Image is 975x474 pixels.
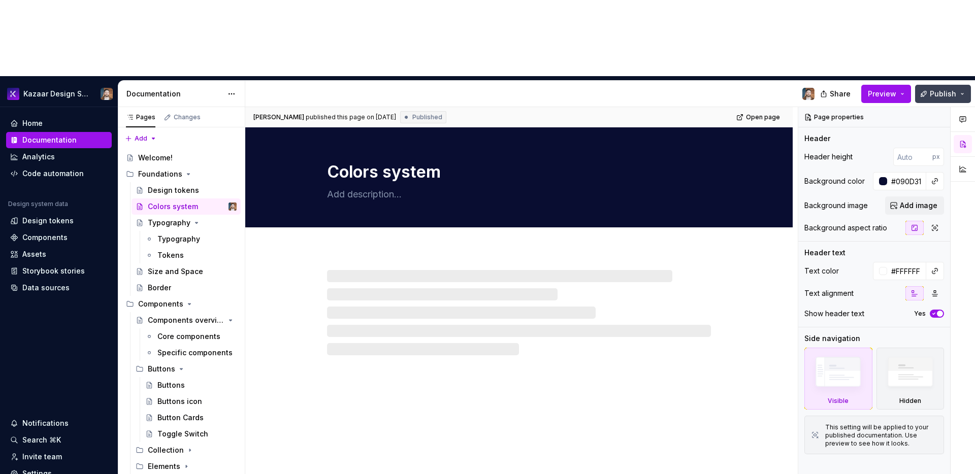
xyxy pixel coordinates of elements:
[6,432,112,448] button: Search ⌘K
[157,380,185,390] div: Buttons
[804,152,853,162] div: Header height
[157,413,204,423] div: Button Cards
[6,149,112,165] a: Analytics
[148,461,180,471] div: Elements
[141,410,241,426] a: Button Cards
[132,280,241,296] a: Border
[148,201,198,212] div: Colors system
[914,310,926,318] label: Yes
[148,185,199,195] div: Design tokens
[885,196,944,215] button: Add image
[804,266,839,276] div: Text color
[141,345,241,361] a: Specific components
[868,89,896,99] span: Preview
[825,423,937,448] div: This setting will be applied to your published documentation. Use preview to see how it looks.
[174,113,201,121] div: Changes
[8,200,68,208] div: Design system data
[7,88,19,100] img: 430d0a0e-ca13-4282-b224-6b37fab85464.png
[887,262,926,280] input: Auto
[157,396,202,407] div: Buttons icon
[141,231,241,247] a: Typography
[2,83,116,105] button: Kazaar Design SystemFrederic
[900,200,937,211] span: Add image
[138,169,182,179] div: Foundations
[804,348,872,410] div: Visible
[804,288,854,298] div: Text alignment
[412,113,442,121] span: Published
[148,445,184,455] div: Collection
[6,229,112,246] a: Components
[138,153,173,163] div: Welcome!
[804,200,868,211] div: Background image
[6,280,112,296] a: Data sources
[141,393,241,410] a: Buttons icon
[22,168,84,179] div: Code automation
[132,361,241,377] div: Buttons
[126,89,222,99] div: Documentation
[157,429,208,439] div: Toggle Switch
[22,216,74,226] div: Design tokens
[815,85,857,103] button: Share
[132,312,241,328] a: Components overview
[157,234,200,244] div: Typography
[802,88,815,100] img: Frederic
[22,283,70,293] div: Data sources
[135,134,147,143] span: Add
[22,135,77,145] div: Documentation
[22,152,55,162] div: Analytics
[830,89,851,99] span: Share
[22,435,61,445] div: Search ⌘K
[122,131,160,146] button: Add
[229,202,237,211] img: Frederic
[253,113,304,121] span: [PERSON_NAME]
[930,89,956,99] span: Publish
[893,148,932,166] input: Auto
[6,449,112,465] a: Invite team
[122,150,241,166] a: Welcome!
[804,176,865,186] div: Background color
[6,165,112,182] a: Code automation
[746,113,780,121] span: Open page
[132,442,241,458] div: Collection
[6,213,112,229] a: Design tokens
[157,348,233,358] div: Specific components
[22,249,46,259] div: Assets
[6,263,112,279] a: Storybook stories
[148,364,175,374] div: Buttons
[804,223,887,233] div: Background aspect ratio
[157,250,184,260] div: Tokens
[899,397,921,405] div: Hidden
[932,153,940,161] p: px
[148,218,190,228] div: Typography
[138,299,183,309] div: Components
[126,113,155,121] div: Pages
[876,348,945,410] div: Hidden
[132,198,241,215] a: Colors systemFrederic
[132,263,241,280] a: Size and Space
[148,283,171,293] div: Border
[22,452,62,462] div: Invite team
[23,89,88,99] div: Kazaar Design System
[828,397,849,405] div: Visible
[22,266,85,276] div: Storybook stories
[22,418,69,428] div: Notifications
[6,246,112,262] a: Assets
[141,377,241,393] a: Buttons
[306,113,396,121] div: published this page on [DATE]
[148,266,203,277] div: Size and Space
[6,115,112,131] a: Home
[141,328,241,345] a: Core components
[915,85,971,103] button: Publish
[122,296,241,312] div: Components
[887,172,926,190] input: Auto
[861,85,911,103] button: Preview
[22,118,43,128] div: Home
[804,309,864,319] div: Show header text
[804,248,846,258] div: Header text
[157,331,220,342] div: Core components
[132,215,241,231] a: Typography
[122,166,241,182] div: Foundations
[804,133,830,144] div: Header
[22,232,68,243] div: Components
[6,415,112,431] button: Notifications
